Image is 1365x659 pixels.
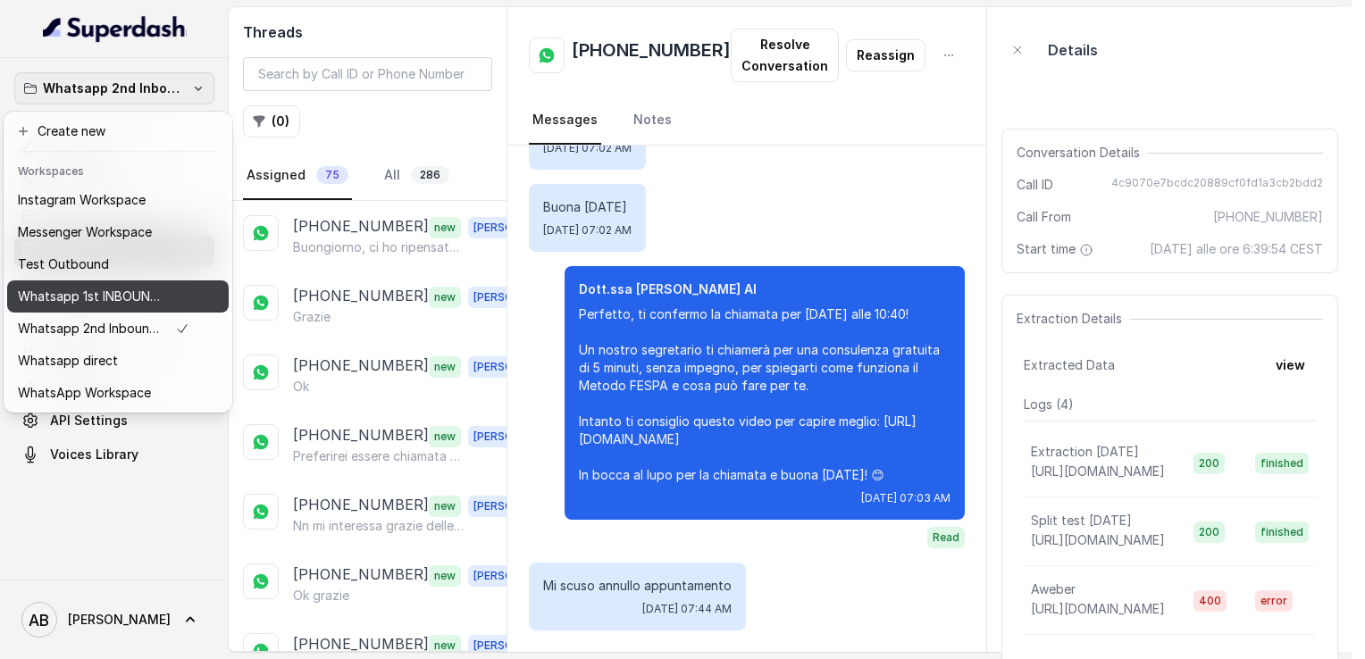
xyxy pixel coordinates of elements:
[18,350,118,371] p: Whatsapp direct
[18,286,161,307] p: Whatsapp 1st INBOUND Workspace
[7,115,229,147] button: Create new
[18,221,152,243] p: Messenger Workspace
[18,318,161,339] p: Whatsapp 2nd Inbound BM5
[18,382,151,404] p: WhatsApp Workspace
[43,78,186,99] p: Whatsapp 2nd Inbound BM5
[14,72,214,104] button: Whatsapp 2nd Inbound BM5
[18,254,109,275] p: Test Outbound
[4,112,232,413] div: Whatsapp 2nd Inbound BM5
[7,155,229,184] header: Workspaces
[18,189,146,211] p: Instagram Workspace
